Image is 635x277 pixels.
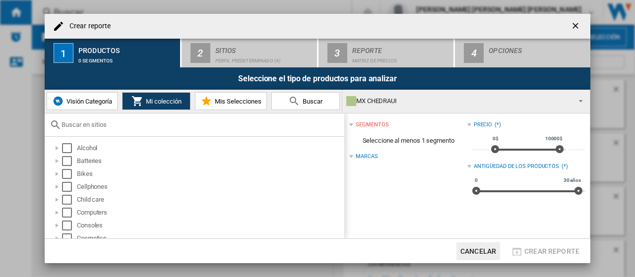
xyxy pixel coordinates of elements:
h4: Crear reporte [64,21,111,31]
div: Alcohol [77,143,343,153]
span: Mis Selecciones [212,98,261,105]
md-checkbox: Select [62,143,77,153]
button: getI18NText('BUTTONS.CLOSE_DIALOG') [567,16,586,36]
md-checkbox: Select [62,208,77,218]
div: 4 [464,43,484,63]
button: Crear reporte [508,242,582,260]
button: 1 Productos 0 segmentos [45,39,181,67]
span: Seleccione al menos 1 segmento [349,131,467,150]
div: Cosmetics [77,233,343,243]
div: Antigüedad de los productos [474,163,559,170]
span: 10000$ [544,135,564,143]
md-checkbox: Select [62,233,77,243]
span: 0 [473,176,479,184]
span: Buscar [300,98,322,105]
div: Matriz de precios [352,53,450,63]
md-checkbox: Select [62,221,77,230]
button: 3 Reporte Matriz de precios [318,39,455,67]
span: Visión Categoría [64,98,112,105]
div: Computers [77,208,343,218]
div: Marcas [356,153,378,161]
div: Reporte [352,43,450,53]
button: 4 Opciones [455,39,590,67]
md-checkbox: Select [62,182,77,192]
img: wiser-icon-blue.png [52,95,64,107]
div: 3 [327,43,347,63]
div: Consoles [77,221,343,230]
div: Opciones [489,43,586,53]
div: Child care [77,195,343,205]
div: Precio [474,121,492,129]
span: 30 años [562,176,582,184]
div: Perfil predeterminado (4) [215,53,313,63]
div: MX CHEDRAUI [346,94,570,108]
md-checkbox: Select [62,195,77,205]
input: Buscar en sitios [62,121,339,128]
div: 0 segmentos [78,53,176,63]
button: Cancelar [456,242,500,260]
span: Crear reporte [524,247,579,255]
ng-md-icon: getI18NText('BUTTONS.CLOSE_DIALOG') [571,21,582,33]
span: Mi colección [143,98,182,105]
button: Buscar [271,92,340,110]
div: 1 [54,43,73,63]
div: 2 [190,43,210,63]
button: 2 Sitios Perfil predeterminado (4) [182,39,318,67]
div: Batteries [77,156,343,166]
button: Mis Selecciones [195,92,267,110]
div: Cellphones [77,182,343,192]
button: Visión Categoría [47,92,118,110]
md-checkbox: Select [62,169,77,179]
div: Sitios [215,43,313,53]
div: Productos [78,43,176,53]
md-checkbox: Select [62,156,77,166]
div: Seleccione el tipo de productos para analizar [45,67,590,90]
button: Mi colección [122,92,190,110]
div: Bikes [77,169,343,179]
span: 0$ [491,135,500,143]
div: segmentos [356,121,388,129]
